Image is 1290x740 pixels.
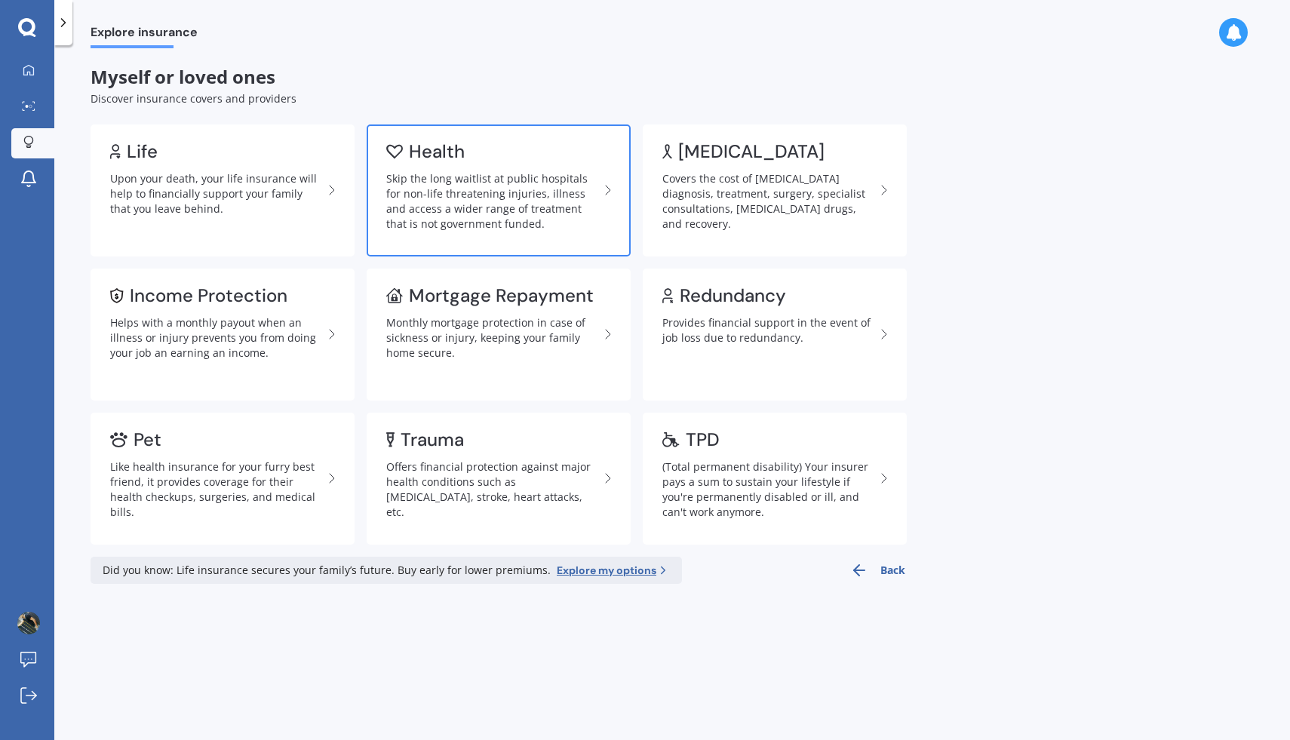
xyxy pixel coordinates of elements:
div: Pet [134,432,161,447]
a: TPD(Total permanent disability) Your insurer pays a sum to sustain your lifestyle if you're perma... [643,413,907,545]
a: RedundancyProvides financial support in the event of job loss due to redundancy. [643,269,907,401]
span: Explore insurance [91,25,198,45]
div: Upon your death, your life insurance will help to financially support your family that you leave ... [110,171,323,216]
div: Life [127,144,158,159]
a: [MEDICAL_DATA]Covers the cost of [MEDICAL_DATA] diagnosis, treatment, surgery, specialist consult... [643,124,907,256]
div: Skip the long waitlist at public hospitals for non-life threatening injuries, illness and access ... [386,171,599,232]
a: LifeUpon your death, your life insurance will help to financially support your family that you le... [91,124,355,256]
div: Income Protection [130,288,287,303]
span: Myself or loved ones [91,64,275,89]
div: (Total permanent disability) Your insurer pays a sum to sustain your lifestyle if you're permanen... [662,459,875,520]
div: Covers the cost of [MEDICAL_DATA] diagnosis, treatment, surgery, specialist consultations, [MEDIC... [662,171,875,232]
img: ACg8ocJOuYppdQRIWvHUMyfSX1iheGdZD04tH7iUAvu_shLgFt4SaDxcAg=s96-c [17,612,40,634]
div: TPD [686,432,720,447]
span: Explore my options [557,563,656,578]
button: Back [850,557,905,584]
div: Did you know: Life insurance secures your family’s future. Buy early for lower premiums. [91,557,682,584]
div: Offers financial protection against major health conditions such as [MEDICAL_DATA], stroke, heart... [386,459,599,520]
div: Provides financial support in the event of job loss due to redundancy. [662,315,875,345]
a: HealthSkip the long waitlist at public hospitals for non-life threatening injuries, illness and a... [367,124,631,256]
div: Health [409,144,465,159]
div: [MEDICAL_DATA] [678,144,825,159]
div: Mortgage Repayment [409,288,594,303]
span: Discover insurance covers and providers [91,91,296,106]
a: Income ProtectionHelps with a monthly payout when an illness or injury prevents you from doing yo... [91,269,355,401]
div: Redundancy [680,288,786,303]
a: TraumaOffers financial protection against major health conditions such as [MEDICAL_DATA], stroke,... [367,413,631,545]
a: PetLike health insurance for your furry best friend, it provides coverage for their health checku... [91,413,355,545]
a: Mortgage RepaymentMonthly mortgage protection in case of sickness or injury, keeping your family ... [367,269,631,401]
div: Monthly mortgage protection in case of sickness or injury, keeping your family home secure. [386,315,599,361]
a: Explore my options [557,563,670,578]
div: Helps with a monthly payout when an illness or injury prevents you from doing your job an earning... [110,315,323,361]
div: Like health insurance for your furry best friend, it provides coverage for their health checkups,... [110,459,323,520]
div: Trauma [401,432,464,447]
